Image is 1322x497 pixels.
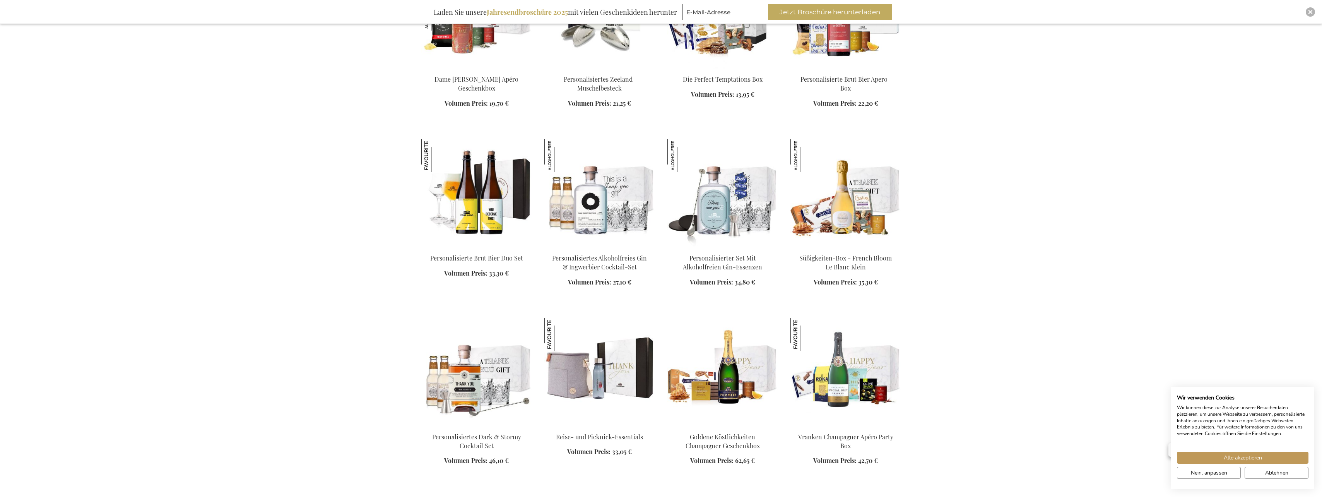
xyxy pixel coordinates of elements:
img: Personalised Non-alcoholc Gin & Ginger Beer Set [544,139,655,247]
img: Vranken Champagne Apéro Party Box [790,318,901,426]
img: Personalisierte Brut Bier Duo Set [421,139,455,172]
span: Volumen Preis: [445,99,488,107]
span: Volumen Preis: [568,99,611,107]
a: Personalised Dark & Stormy Cocktail Set [421,423,532,430]
span: Volumen Preis: [813,456,857,464]
img: Personalised Non-Alcholic Gin Essenstials Set [667,139,778,247]
a: Volumen Preis: 27,10 € [568,278,631,287]
a: Personalisierter Set Mit Alkoholfreien Gin-Essenzen [683,254,762,271]
div: Close [1306,7,1315,17]
span: 33,05 € [612,447,632,456]
a: Volumen Preis: 22,20 € [813,99,878,108]
div: Laden Sie unsere mit vielen Geschenkideen herunter [430,4,681,20]
img: Goldene Köstlichkeiten Champagner Geschenkbox [667,318,778,426]
a: Sweet Treats Box - French Bloom Le Blanc Small Süßigkeiten-Box - French Bloom Le Blanc Klein [790,244,901,252]
b: Jahresendbroschüre 2025 [487,7,568,17]
img: Reise- und Picknick-Essentials [544,318,578,351]
a: Süßigkeiten-Box - French Bloom Le Blanc Klein [799,254,892,271]
h2: Wir verwenden Cookies [1177,394,1308,401]
a: Volumen Preis: 62,65 € [690,456,755,465]
a: Personalised Non-alcoholc Gin & Ginger Beer Set Personalisiertes Alkoholfreies Gin & Ingwerbier C... [544,244,655,252]
a: Volumen Preis: 34,80 € [690,278,755,287]
a: Volumen Preis: 42,70 € [813,456,878,465]
a: Travel & Picknick Essentials Reise- und Picknick-Essentials [544,423,655,430]
a: Vranken Champagne Apéro Party Box Vranken Champagner Apéro Party Box [790,423,901,430]
span: Volumen Preis: [444,456,487,464]
span: 46,10 € [489,456,509,464]
a: Personalised Zeeland Mussel Cutlery Personalisiertes Zeeland-Muschelbesteck [544,65,655,73]
span: Ablehnen [1265,469,1288,477]
img: Personalisierter Set Mit Alkoholfreien Gin-Essenzen [667,139,701,172]
img: Travel & Picknick Essentials [544,318,655,426]
button: Akzeptieren Sie alle cookies [1177,452,1308,464]
span: Volumen Preis: [568,278,611,286]
span: 62,65 € [735,456,755,464]
img: Vranken Champagner Apéro Party Box [790,318,824,351]
a: Personalised Champagne Beer Apero Box [790,65,901,73]
a: Personalisierte Brut Bier Apero-Box [800,75,891,92]
span: Nein, anpassen [1191,469,1227,477]
span: Volumen Preis: [567,447,611,456]
a: Volumen Preis: 13,95 € [691,90,754,99]
img: Personalisierte Brut Bier Duo Set [421,139,532,247]
a: Volumen Preis: 46,10 € [444,456,509,465]
a: Goldene Köstlichkeiten Champagner Geschenkbox [667,423,778,430]
a: Dame Jeanne Biermocktail Apéro Geschenkbox Dame Jeanne Biermocktail Apéro Geschenkbox Dame Jeanne... [421,65,532,73]
a: Volumen Preis: 35,30 € [814,278,878,287]
button: Alle verweigern cookies [1245,467,1308,479]
button: cookie Einstellungen anpassen [1177,467,1241,479]
span: Volumen Preis: [690,278,733,286]
a: Vranken Champagner Apéro Party Box [798,433,893,450]
img: Sweet Treats Box - French Bloom Le Blanc Small [790,139,901,247]
a: Volumen Preis: 19,70 € [445,99,509,108]
span: 34,80 € [735,278,755,286]
span: Volumen Preis: [813,99,857,107]
input: E-Mail-Adresse [682,4,764,20]
a: Personalised Non-Alcholic Gin Essenstials Set Personalisierter Set Mit Alkoholfreien Gin-Essenzen [667,244,778,252]
a: Dame [PERSON_NAME] Apéro Geschenkbox [434,75,518,92]
img: Close [1308,10,1313,14]
span: Volumen Preis: [690,456,734,464]
img: Personalisiertes Alkoholfreies Gin & Ingwerbier Cocktail-Set [544,139,578,172]
a: Personalisiertes Alkoholfreies Gin & Ingwerbier Cocktail-Set [552,254,647,271]
a: Volumen Preis: 33,05 € [567,447,632,456]
span: 22,20 € [858,99,878,107]
a: Goldene Köstlichkeiten Champagner Geschenkbox [686,433,760,450]
span: 19,70 € [489,99,509,107]
span: 13,95 € [736,90,754,98]
img: Personalised Dark & Stormy Cocktail Set [421,318,532,426]
span: 21,25 € [613,99,631,107]
a: The Perfect Temptations Box Die Perfect Temptations Box [667,65,778,73]
a: Reise- und Picknick-Essentials [556,433,643,441]
a: Personalisiertes Dark & Stormy Cocktail Set [432,433,521,450]
span: Volumen Preis: [691,90,734,98]
span: 42,70 € [858,456,878,464]
a: Die Perfect Temptations Box [683,75,763,83]
form: marketing offers and promotions [682,4,766,22]
p: Wir können diese zur Analyse unserer Besucherdaten platzieren, um unsere Webseite zu verbessern, ... [1177,404,1308,437]
a: Volumen Preis: 21,25 € [568,99,631,108]
span: Volumen Preis: [814,278,857,286]
img: Süßigkeiten-Box - French Bloom Le Blanc Klein [790,139,824,172]
span: 35,30 € [859,278,878,286]
button: Jetzt Broschüre herunterladen [768,4,892,20]
span: 27,10 € [613,278,631,286]
span: Alle akzeptieren [1224,454,1262,462]
a: Personalisiertes Zeeland-Muschelbesteck [564,75,636,92]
